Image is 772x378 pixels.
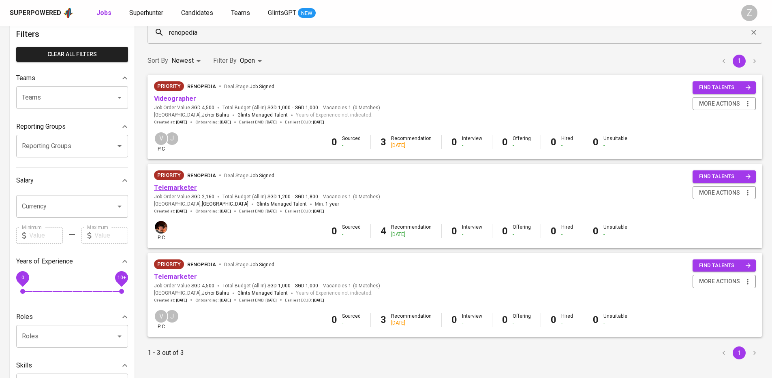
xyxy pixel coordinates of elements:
[181,8,215,18] a: Candidates
[250,262,274,268] span: Job Signed
[381,314,386,325] b: 3
[716,346,762,359] nav: pagination navigation
[561,313,573,327] div: Hired
[165,132,179,146] div: J
[154,184,197,191] a: Telemarketer
[191,193,214,200] span: SGD 2,160
[154,119,187,125] span: Created at :
[295,104,318,111] span: SGD 1,000
[462,313,482,327] div: Interview
[220,119,231,125] span: [DATE]
[154,282,214,289] span: Job Order Value
[191,104,214,111] span: SGD 4,500
[347,193,351,200] span: 1
[154,170,184,180] div: New Job received from Demand Team
[267,104,291,111] span: SGD 1,000
[268,8,316,18] a: GlintsGPT NEW
[16,172,128,189] div: Salary
[693,81,756,94] button: find talents
[176,208,187,214] span: [DATE]
[154,104,214,111] span: Job Order Value
[323,193,380,200] span: Vacancies ( 0 Matches )
[154,132,168,153] div: pic
[154,193,214,200] span: Job Order Value
[202,289,229,297] span: Johor Bahru
[154,259,184,269] div: New Job received from Demand Team
[331,136,337,148] b: 0
[237,112,288,118] span: Glints Managed Talent
[693,97,756,110] button: more actions
[313,297,324,303] span: [DATE]
[325,201,339,207] span: 1 year
[16,357,128,374] div: Skills
[603,320,627,327] div: -
[154,297,187,303] span: Created at :
[451,136,457,148] b: 0
[154,289,229,297] span: [GEOGRAPHIC_DATA] ,
[462,224,482,238] div: Interview
[154,82,184,90] span: Priority
[451,225,457,237] b: 0
[154,95,196,102] a: Videographer
[171,53,203,68] div: Newest
[391,135,432,149] div: Recommendation
[699,261,751,270] span: find talents
[347,282,351,289] span: 1
[741,5,757,21] div: Z
[195,297,231,303] span: Onboarding :
[220,297,231,303] span: [DATE]
[220,208,231,214] span: [DATE]
[462,231,482,238] div: -
[502,225,508,237] b: 0
[699,172,751,181] span: find talents
[16,73,35,83] p: Teams
[391,320,432,327] div: [DATE]
[154,200,248,208] span: [GEOGRAPHIC_DATA] ,
[239,119,277,125] span: Earliest EMD :
[114,331,125,342] button: Open
[513,142,531,149] div: -
[187,261,216,268] span: renopedia
[561,320,573,327] div: -
[195,119,231,125] span: Onboarding :
[331,314,337,325] b: 0
[114,92,125,103] button: Open
[551,136,556,148] b: 0
[561,142,573,149] div: -
[693,275,756,288] button: more actions
[155,221,167,234] img: diemas@glints.com
[239,297,277,303] span: Earliest EMD :
[561,231,573,238] div: -
[213,56,237,66] p: Filter By
[154,208,187,214] span: Created at :
[391,231,432,238] div: [DATE]
[21,274,24,280] span: 0
[94,227,128,244] input: Value
[267,282,291,289] span: SGD 1,000
[693,170,756,183] button: find talents
[285,208,324,214] span: Earliest ECJD :
[191,282,214,289] span: SGD 4,500
[391,313,432,327] div: Recommendation
[295,193,318,200] span: SGD 1,800
[513,231,531,238] div: -
[222,282,318,289] span: Total Budget (All-In)
[16,176,34,185] p: Salary
[16,28,128,40] h6: Filters
[561,224,573,238] div: Hired
[296,289,372,297] span: Years of Experience not indicated.
[603,313,627,327] div: Unsuitable
[716,55,762,68] nav: pagination navigation
[593,314,599,325] b: 0
[342,224,361,238] div: Sourced
[10,7,74,19] a: Superpoweredapp logo
[513,224,531,238] div: Offering
[733,346,746,359] button: page 1
[16,47,128,62] button: Clear All filters
[693,186,756,200] button: more actions
[16,119,128,135] div: Reporting Groups
[268,9,296,17] span: GlintsGPT
[296,111,372,119] span: Years of Experience not indicated.
[231,8,252,18] a: Teams
[347,104,351,111] span: 1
